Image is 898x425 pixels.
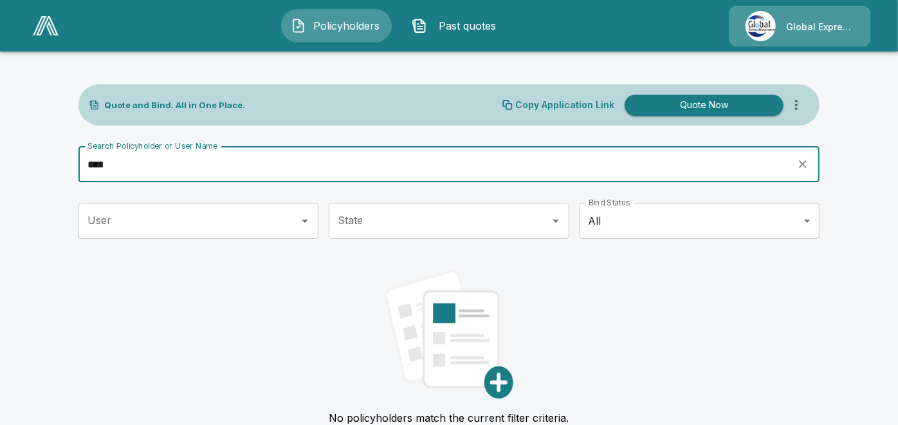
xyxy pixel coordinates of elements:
[402,9,513,42] button: Past quotes IconPast quotes
[33,16,59,35] img: AA Logo
[746,11,776,41] img: Agency Icon
[783,92,809,118] button: more
[786,21,854,33] p: Global Express Underwriters
[589,197,630,208] label: Bind Status
[281,9,392,42] button: Policyholders IconPolicyholders
[547,212,565,230] button: Open
[87,140,217,151] label: Search Policyholder or User Name
[311,18,382,33] span: Policyholders
[625,95,783,116] button: Quote Now
[619,95,783,116] a: Quote Now
[296,212,314,230] button: Open
[729,6,870,46] a: Agency IconGlobal Express Underwriters
[291,18,306,33] img: Policyholders Icon
[329,411,569,424] p: No policyholders match the current filter criteria.
[104,101,245,109] p: Quote and Bind. All in One Place.
[432,18,503,33] span: Past quotes
[580,203,820,239] div: All
[412,18,427,33] img: Past quotes Icon
[515,100,614,109] p: Copy Application Link
[793,155,812,174] button: clear search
